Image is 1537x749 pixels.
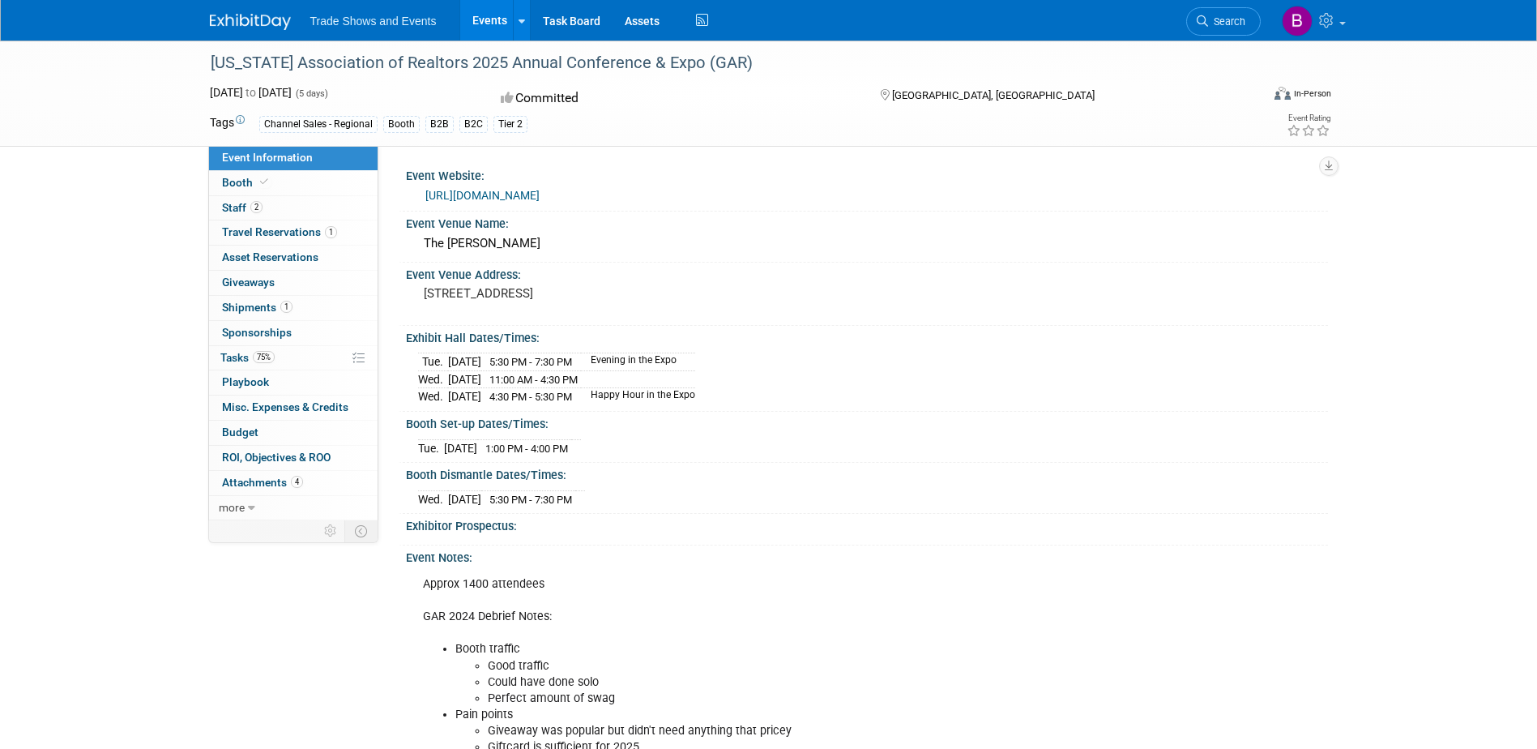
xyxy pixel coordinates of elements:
td: [DATE] [448,370,481,388]
div: B2B [425,116,454,133]
div: Event Website: [406,164,1328,184]
a: more [209,496,378,520]
div: Committed [496,84,854,113]
a: [URL][DOMAIN_NAME] [425,189,540,202]
td: Wed. [418,370,448,388]
div: Exhibit Hall Dates/Times: [406,326,1328,346]
span: 4 [291,476,303,488]
span: Search [1208,15,1245,28]
span: (5 days) [294,88,328,99]
span: more [219,501,245,514]
i: Booth reservation complete [260,178,268,186]
a: Budget [209,421,378,445]
td: Wed. [418,388,448,405]
span: 1:00 PM - 4:00 PM [485,443,568,455]
div: Event Format [1165,84,1332,109]
span: Event Information [222,151,313,164]
span: Trade Shows and Events [310,15,437,28]
span: Misc. Expenses & Credits [222,400,348,413]
div: Booth [383,116,420,133]
span: Travel Reservations [222,225,337,238]
div: Channel Sales - Regional [259,116,378,133]
pre: [STREET_ADDRESS] [424,286,772,301]
span: 1 [325,226,337,238]
a: Tasks75% [209,346,378,370]
td: Wed. [418,490,448,507]
span: Booth [222,176,271,189]
span: to [243,86,258,99]
a: Sponsorships [209,321,378,345]
div: Event Rating [1287,114,1330,122]
a: Misc. Expenses & Credits [209,396,378,420]
td: [DATE] [444,439,477,456]
span: Playbook [222,375,269,388]
td: Personalize Event Tab Strip [317,520,345,541]
span: Budget [222,426,258,439]
a: Event Information [209,146,378,170]
span: Asset Reservations [222,250,318,263]
li: Perfect amount of swag [488,691,1138,707]
div: B2C [459,116,488,133]
div: Event Venue Name: [406,212,1328,232]
td: Toggle Event Tabs [344,520,378,541]
a: Shipments1 [209,296,378,320]
td: [DATE] [448,388,481,405]
span: Sponsorships [222,326,292,339]
td: [DATE] [448,490,481,507]
div: Event Venue Address: [406,263,1328,283]
span: Giveaways [222,276,275,289]
td: Tags [210,114,245,133]
td: Tue. [418,353,448,371]
span: Attachments [222,476,303,489]
span: 4:30 PM - 5:30 PM [489,391,572,403]
td: [DATE] [448,353,481,371]
span: 5:30 PM - 7:30 PM [489,356,572,368]
span: Tasks [220,351,275,364]
a: Asset Reservations [209,246,378,270]
span: 2 [250,201,263,213]
td: Evening in the Expo [581,353,695,371]
a: Search [1186,7,1261,36]
div: [US_STATE] Association of Realtors 2025 Annual Conference & Expo (GAR) [205,49,1236,78]
a: Attachments4 [209,471,378,495]
span: Staff [222,201,263,214]
td: Happy Hour in the Expo [581,388,695,405]
li: Could have done solo [488,674,1138,691]
div: Tier 2 [493,116,527,133]
div: Exhibitor Prospectus: [406,514,1328,534]
a: ROI, Objectives & ROO [209,446,378,470]
a: Playbook [209,370,378,395]
span: 75% [253,351,275,363]
img: Format-Inperson.png [1274,87,1291,100]
a: Staff2 [209,196,378,220]
a: Travel Reservations1 [209,220,378,245]
li: Booth traffic [455,641,1138,706]
span: [DATE] [DATE] [210,86,292,99]
span: ROI, Objectives & ROO [222,451,331,464]
span: Shipments [222,301,292,314]
span: 5:30 PM - 7:30 PM [489,494,572,506]
a: Giveaways [209,271,378,295]
span: 1 [280,301,292,313]
div: Event Notes: [406,546,1328,566]
td: Tue. [418,439,444,456]
div: In-Person [1293,88,1331,100]
img: ExhibitDay [210,14,291,30]
div: Booth Dismantle Dates/Times: [406,463,1328,483]
li: Giveaway was popular but didn't need anything that pricey [488,723,1138,739]
span: [GEOGRAPHIC_DATA], [GEOGRAPHIC_DATA] [892,89,1095,101]
li: Good traffic [488,658,1138,674]
a: Booth [209,171,378,195]
img: Barbara Wilkinson [1282,6,1313,36]
span: 11:00 AM - 4:30 PM [489,374,578,386]
div: The [PERSON_NAME] [418,231,1316,256]
div: Booth Set-up Dates/Times: [406,412,1328,432]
